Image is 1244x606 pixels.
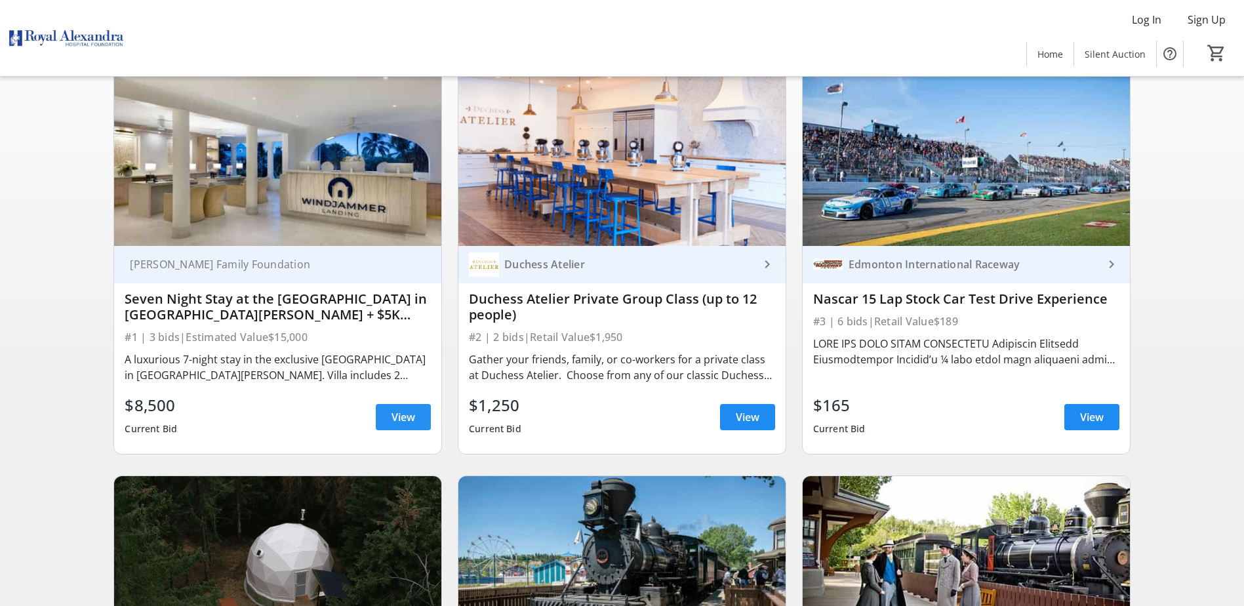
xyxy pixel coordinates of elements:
div: $1,250 [469,394,521,417]
div: Current Bid [813,417,866,441]
div: Duchess Atelier [499,258,759,271]
div: Edmonton International Raceway [843,258,1104,271]
a: Home [1027,42,1073,66]
div: Gather your friends, family, or co-workers for a private class at Duchess Atelier. Choose from an... [469,352,775,383]
mat-icon: keyboard_arrow_right [1104,256,1119,272]
div: Nascar 15 Lap Stock Car Test Drive Experience [813,291,1119,307]
span: Home [1037,47,1063,61]
button: Cart [1205,41,1228,65]
div: LORE IPS DOLO SITAM CONSECTETU Adipiscin Elitsedd Eiusmodtempor Incidid’u ¼ labo etdol magn aliqu... [813,336,1119,367]
span: Sign Up [1188,12,1226,28]
a: View [376,404,431,430]
button: Help [1157,41,1183,67]
button: Sign Up [1177,9,1236,30]
div: [PERSON_NAME] Family Foundation [125,258,415,271]
button: Log In [1121,9,1172,30]
span: Log In [1132,12,1161,28]
div: Current Bid [125,417,177,441]
div: $8,500 [125,394,177,417]
div: Duchess Atelier Private Group Class (up to 12 people) [469,291,775,323]
span: View [1080,409,1104,425]
span: Silent Auction [1085,47,1146,61]
div: Seven Night Stay at the [GEOGRAPHIC_DATA] in [GEOGRAPHIC_DATA][PERSON_NAME] + $5K Travel Voucher [125,291,431,323]
a: Duchess AtelierDuchess Atelier [458,246,786,283]
a: View [1064,404,1119,430]
mat-icon: keyboard_arrow_right [759,256,775,272]
img: Duchess Atelier [469,249,499,279]
span: View [391,409,415,425]
div: $165 [813,394,866,417]
img: Seven Night Stay at the Windjammer Landing Resort in St. Lucia + $5K Travel Voucher [114,62,441,246]
span: View [736,409,759,425]
div: #1 | 3 bids | Estimated Value $15,000 [125,328,431,346]
img: Duchess Atelier Private Group Class (up to 12 people) [458,62,786,246]
img: Nascar 15 Lap Stock Car Test Drive Experience [803,62,1130,246]
img: Royal Alexandra Hospital Foundation's Logo [8,5,125,71]
a: Silent Auction [1074,42,1156,66]
a: Edmonton International RacewayEdmonton International Raceway [803,246,1130,283]
a: View [720,404,775,430]
div: #2 | 2 bids | Retail Value $1,950 [469,328,775,346]
div: A luxurious 7-night stay in the exclusive [GEOGRAPHIC_DATA] in [GEOGRAPHIC_DATA][PERSON_NAME]. Vi... [125,352,431,383]
div: #3 | 6 bids | Retail Value $189 [813,312,1119,331]
div: Current Bid [469,417,521,441]
img: Edmonton International Raceway [813,249,843,279]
